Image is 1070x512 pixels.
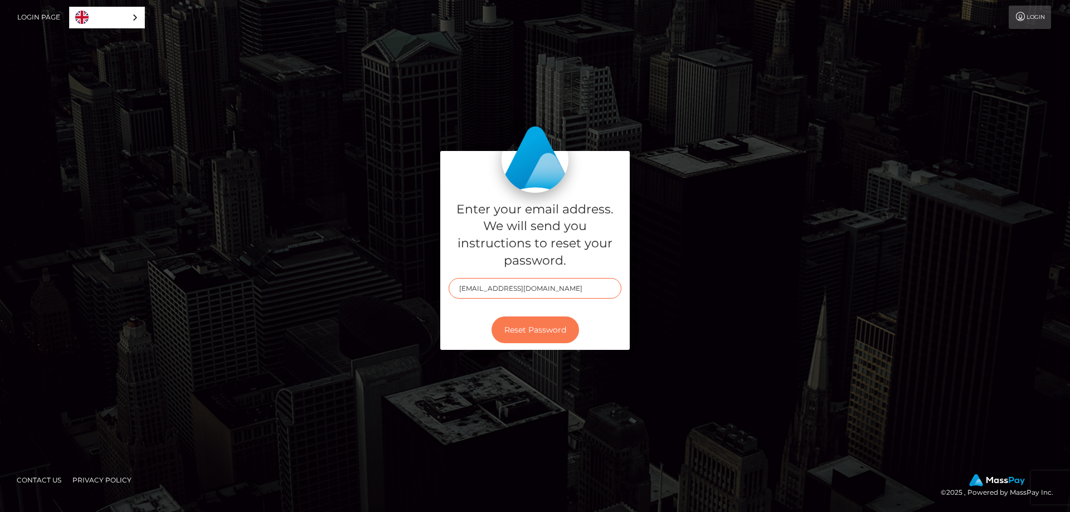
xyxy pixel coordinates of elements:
input: E-mail... [449,278,621,299]
div: © 2025 , Powered by MassPay Inc. [941,474,1062,499]
a: Contact Us [12,471,66,489]
button: Reset Password [492,316,579,344]
img: MassPay [969,474,1025,486]
a: Login [1009,6,1051,29]
a: Login Page [17,6,60,29]
a: English [70,7,144,28]
div: Language [69,7,145,28]
aside: Language selected: English [69,7,145,28]
img: MassPay Login [502,126,568,193]
h5: Enter your email address. We will send you instructions to reset your password. [449,201,621,270]
a: Privacy Policy [68,471,136,489]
